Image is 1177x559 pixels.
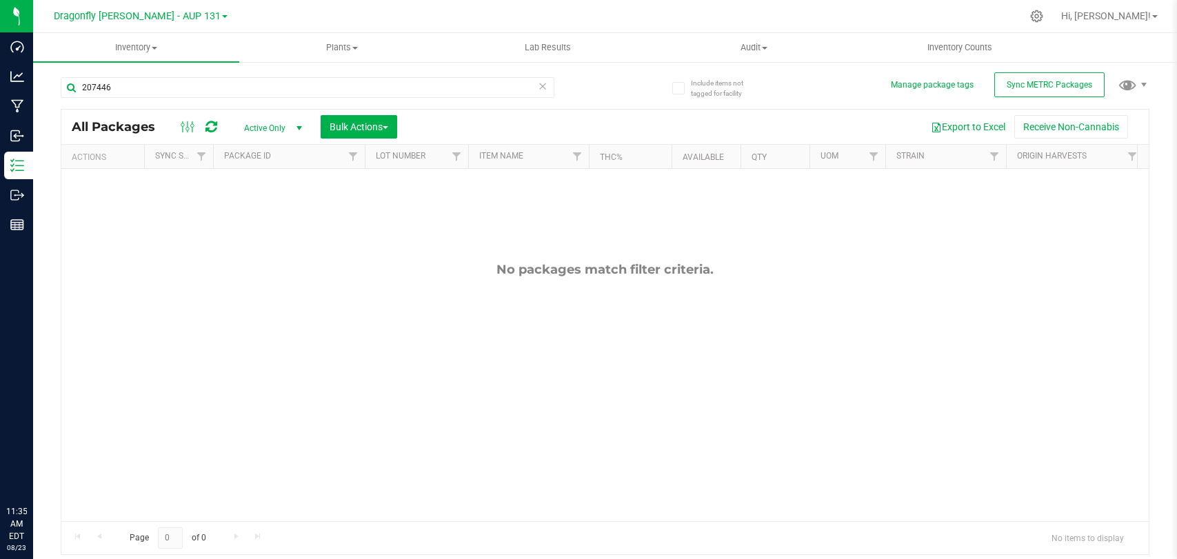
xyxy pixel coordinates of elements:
[1014,115,1128,139] button: Receive Non-Cannabis
[683,152,724,162] a: Available
[863,145,885,168] a: Filter
[1028,10,1045,23] div: Manage settings
[330,121,388,132] span: Bulk Actions
[1061,10,1151,21] span: Hi, [PERSON_NAME]!
[342,145,365,168] a: Filter
[856,33,1063,62] a: Inventory Counts
[33,33,239,62] a: Inventory
[891,79,974,91] button: Manage package tags
[10,70,24,83] inline-svg: Analytics
[1121,145,1144,168] a: Filter
[240,41,445,54] span: Plants
[10,218,24,232] inline-svg: Reports
[33,41,239,54] span: Inventory
[538,77,547,95] span: Clear
[224,151,271,161] a: Package ID
[376,151,425,161] a: Lot Number
[321,115,397,139] button: Bulk Actions
[752,152,767,162] a: Qty
[54,10,221,22] span: Dragonfly [PERSON_NAME] - AUP 131
[118,527,217,549] span: Page of 0
[896,151,925,161] a: Strain
[61,262,1149,277] div: No packages match filter criteria.
[190,145,213,168] a: Filter
[72,119,169,134] span: All Packages
[6,542,27,553] p: 08/23
[691,78,760,99] span: Include items not tagged for facility
[600,152,623,162] a: THC%
[10,188,24,202] inline-svg: Outbound
[909,41,1011,54] span: Inventory Counts
[445,145,468,168] a: Filter
[1017,151,1087,161] a: Origin Harvests
[506,41,590,54] span: Lab Results
[994,72,1105,97] button: Sync METRC Packages
[1007,80,1092,90] span: Sync METRC Packages
[72,152,139,162] div: Actions
[155,151,208,161] a: Sync Status
[479,151,523,161] a: Item Name
[239,33,445,62] a: Plants
[922,115,1014,139] button: Export to Excel
[10,99,24,113] inline-svg: Manufacturing
[10,40,24,54] inline-svg: Dashboard
[10,129,24,143] inline-svg: Inbound
[10,159,24,172] inline-svg: Inventory
[821,151,838,161] a: UOM
[445,33,651,62] a: Lab Results
[652,41,856,54] span: Audit
[651,33,857,62] a: Audit
[983,145,1006,168] a: Filter
[61,77,554,98] input: Search Package ID, Item Name, SKU, Lot or Part Number...
[566,145,589,168] a: Filter
[6,505,27,542] p: 11:35 AM EDT
[1040,527,1135,548] span: No items to display
[14,449,55,490] iframe: Resource center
